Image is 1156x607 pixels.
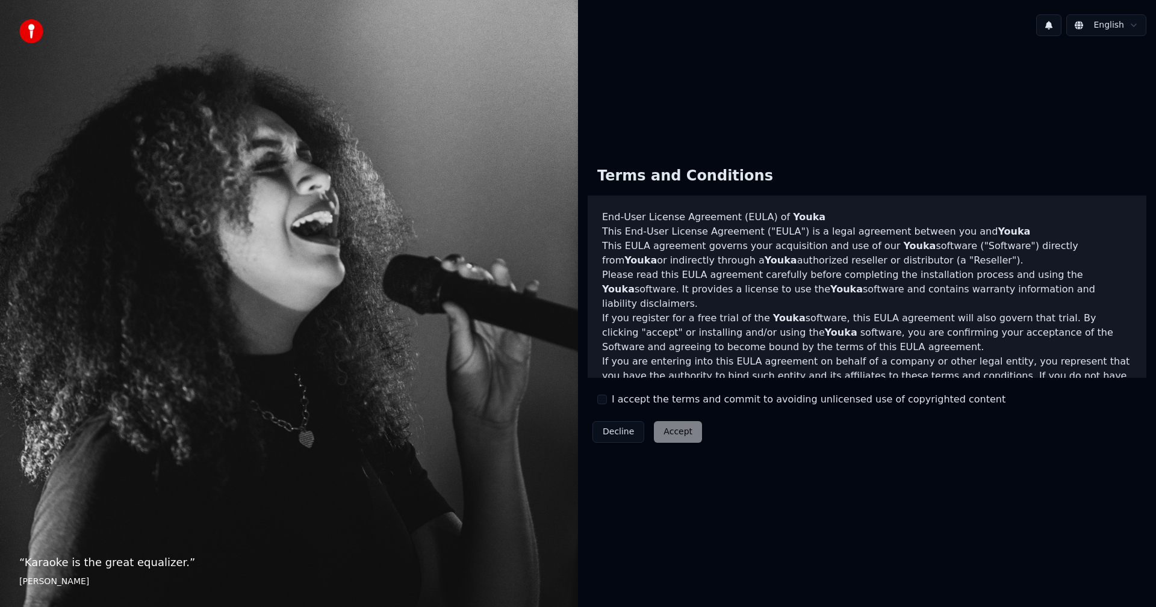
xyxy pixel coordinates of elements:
[903,240,936,251] span: Youka
[602,354,1132,412] p: If you are entering into this EULA agreement on behalf of a company or other legal entity, you re...
[602,224,1132,239] p: This End-User License Agreement ("EULA") is a legal agreement between you and
[19,19,43,43] img: youka
[773,312,806,324] span: Youka
[765,254,797,266] span: Youka
[793,211,825,223] span: Youka
[624,254,657,266] span: Youka
[998,226,1030,237] span: Youka
[588,157,783,196] div: Terms and Conditions
[19,576,559,588] footer: [PERSON_NAME]
[592,421,644,443] button: Decline
[825,327,857,338] span: Youka
[19,554,559,571] p: “ Karaoke is the great equalizer. ”
[602,268,1132,311] p: Please read this EULA agreement carefully before completing the installation process and using th...
[602,239,1132,268] p: This EULA agreement governs your acquisition and use of our software ("Software") directly from o...
[602,311,1132,354] p: If you register for a free trial of the software, this EULA agreement will also govern that trial...
[612,392,1005,407] label: I accept the terms and commit to avoiding unlicensed use of copyrighted content
[830,283,863,295] span: Youka
[602,210,1132,224] h3: End-User License Agreement (EULA) of
[602,283,635,295] span: Youka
